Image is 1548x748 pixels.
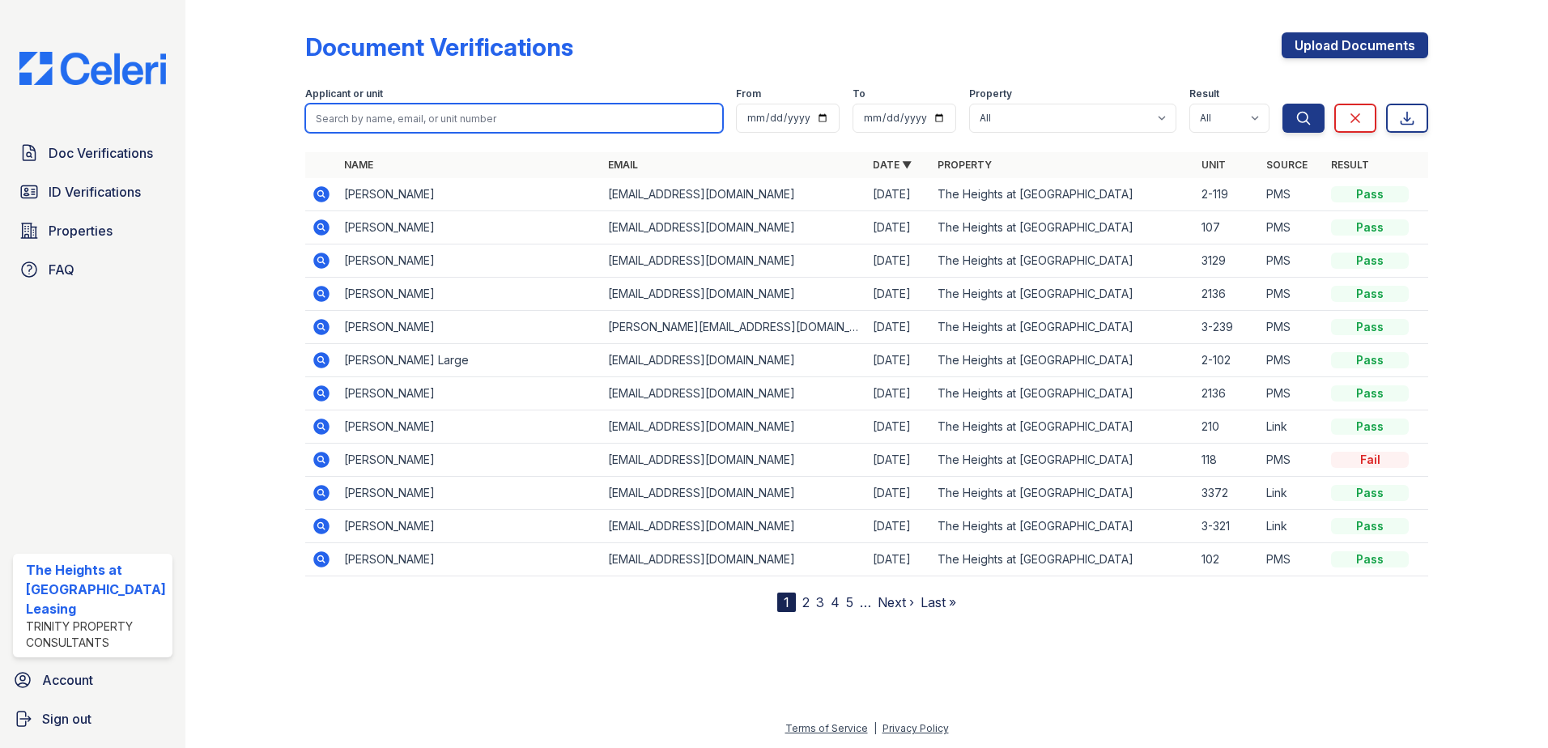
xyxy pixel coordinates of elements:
[1189,87,1219,100] label: Result
[1260,244,1325,278] td: PMS
[49,143,153,163] span: Doc Verifications
[338,410,602,444] td: [PERSON_NAME]
[866,377,931,410] td: [DATE]
[338,178,602,211] td: [PERSON_NAME]
[338,278,602,311] td: [PERSON_NAME]
[305,87,383,100] label: Applicant or unit
[1195,543,1260,576] td: 102
[1260,444,1325,477] td: PMS
[338,444,602,477] td: [PERSON_NAME]
[1260,311,1325,344] td: PMS
[1195,278,1260,311] td: 2136
[338,377,602,410] td: [PERSON_NAME]
[602,211,866,244] td: [EMAIL_ADDRESS][DOMAIN_NAME]
[1331,319,1409,335] div: Pass
[6,703,179,735] a: Sign out
[1195,244,1260,278] td: 3129
[866,278,931,311] td: [DATE]
[866,410,931,444] td: [DATE]
[931,211,1196,244] td: The Heights at [GEOGRAPHIC_DATA]
[931,244,1196,278] td: The Heights at [GEOGRAPHIC_DATA]
[13,253,172,286] a: FAQ
[866,444,931,477] td: [DATE]
[1331,186,1409,202] div: Pass
[6,52,179,85] img: CE_Logo_Blue-a8612792a0a2168367f1c8372b55b34899dd931a85d93a1a3d3e32e68fde9ad4.png
[338,510,602,543] td: [PERSON_NAME]
[6,664,179,696] a: Account
[1195,178,1260,211] td: 2-119
[866,211,931,244] td: [DATE]
[866,311,931,344] td: [DATE]
[1331,286,1409,302] div: Pass
[1260,178,1325,211] td: PMS
[882,722,949,734] a: Privacy Policy
[49,221,113,240] span: Properties
[1260,211,1325,244] td: PMS
[13,176,172,208] a: ID Verifications
[602,178,866,211] td: [EMAIL_ADDRESS][DOMAIN_NAME]
[736,87,761,100] label: From
[13,215,172,247] a: Properties
[1195,344,1260,377] td: 2-102
[49,260,74,279] span: FAQ
[1260,278,1325,311] td: PMS
[602,410,866,444] td: [EMAIL_ADDRESS][DOMAIN_NAME]
[874,722,877,734] div: |
[1331,485,1409,501] div: Pass
[1331,219,1409,236] div: Pass
[1331,419,1409,435] div: Pass
[338,543,602,576] td: [PERSON_NAME]
[42,709,91,729] span: Sign out
[338,477,602,510] td: [PERSON_NAME]
[866,178,931,211] td: [DATE]
[878,594,914,610] a: Next ›
[931,410,1196,444] td: The Heights at [GEOGRAPHIC_DATA]
[1331,385,1409,402] div: Pass
[831,594,840,610] a: 4
[931,477,1196,510] td: The Heights at [GEOGRAPHIC_DATA]
[26,560,166,618] div: The Heights at [GEOGRAPHIC_DATA] Leasing
[602,344,866,377] td: [EMAIL_ADDRESS][DOMAIN_NAME]
[1331,551,1409,567] div: Pass
[1266,159,1308,171] a: Source
[931,344,1196,377] td: The Heights at [GEOGRAPHIC_DATA]
[931,178,1196,211] td: The Heights at [GEOGRAPHIC_DATA]
[1331,518,1409,534] div: Pass
[931,377,1196,410] td: The Heights at [GEOGRAPHIC_DATA]
[866,244,931,278] td: [DATE]
[816,594,824,610] a: 3
[602,543,866,576] td: [EMAIL_ADDRESS][DOMAIN_NAME]
[338,311,602,344] td: [PERSON_NAME]
[1260,344,1325,377] td: PMS
[866,543,931,576] td: [DATE]
[602,311,866,344] td: [PERSON_NAME][EMAIL_ADDRESS][DOMAIN_NAME]
[1195,410,1260,444] td: 210
[338,344,602,377] td: [PERSON_NAME] Large
[1195,311,1260,344] td: 3-239
[860,593,871,612] span: …
[26,618,166,651] div: Trinity Property Consultants
[602,444,866,477] td: [EMAIL_ADDRESS][DOMAIN_NAME]
[338,211,602,244] td: [PERSON_NAME]
[931,510,1196,543] td: The Heights at [GEOGRAPHIC_DATA]
[602,278,866,311] td: [EMAIL_ADDRESS][DOMAIN_NAME]
[602,510,866,543] td: [EMAIL_ADDRESS][DOMAIN_NAME]
[931,278,1196,311] td: The Heights at [GEOGRAPHIC_DATA]
[602,244,866,278] td: [EMAIL_ADDRESS][DOMAIN_NAME]
[866,477,931,510] td: [DATE]
[602,377,866,410] td: [EMAIL_ADDRESS][DOMAIN_NAME]
[1260,510,1325,543] td: Link
[1331,452,1409,468] div: Fail
[785,722,868,734] a: Terms of Service
[1331,159,1369,171] a: Result
[1260,543,1325,576] td: PMS
[1331,352,1409,368] div: Pass
[938,159,992,171] a: Property
[866,344,931,377] td: [DATE]
[305,32,573,62] div: Document Verifications
[1195,510,1260,543] td: 3-321
[931,311,1196,344] td: The Heights at [GEOGRAPHIC_DATA]
[931,444,1196,477] td: The Heights at [GEOGRAPHIC_DATA]
[873,159,912,171] a: Date ▼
